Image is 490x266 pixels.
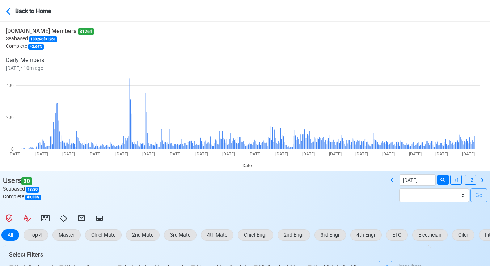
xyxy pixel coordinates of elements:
button: Master [52,229,81,241]
button: 3rd Mate [164,229,197,241]
span: 31261 [78,28,94,35]
button: 3rd Engr [314,229,346,241]
span: 13 / 30 [26,187,39,193]
text: [DATE] [302,151,315,157]
text: [DATE] [249,151,261,157]
p: Daily Members [6,56,94,65]
text: [DATE] [35,151,48,157]
text: [DATE] [62,151,75,157]
text: [DATE] [115,151,128,157]
p: Seabased [6,35,94,42]
text: [DATE] [142,151,155,157]
button: ETO [386,229,408,241]
p: [DATE] • 10m ago [6,65,94,72]
h6: [DOMAIN_NAME] Members [6,28,94,35]
text: [DATE] [462,151,475,157]
text: 400 [6,83,14,88]
span: 13329 of 31261 [29,36,57,42]
text: [DATE] [409,151,422,157]
span: 42.64 % [28,44,44,50]
button: Electrician [412,229,448,241]
span: 30 [21,177,32,186]
text: [DATE] [275,151,288,157]
text: [DATE] [195,151,208,157]
text: [DATE] [9,151,21,157]
text: [DATE] [222,151,235,157]
div: Back to Home [15,5,69,16]
button: 4th Mate [201,229,233,241]
text: [DATE] [169,151,181,157]
button: Back to Home [6,2,70,19]
button: Chief Mate [85,229,122,241]
text: Date [242,163,252,168]
button: 2nd Mate [126,229,160,241]
text: [DATE] [89,151,101,157]
button: All [1,229,19,241]
button: Chief Engr [238,229,273,241]
text: [DATE] [435,151,448,157]
button: 2nd Engr [278,229,310,241]
span: 43.33 % [25,195,41,200]
button: Go [470,188,487,202]
button: Top 4 [24,229,48,241]
text: [DATE] [382,151,395,157]
text: [DATE] [355,151,368,157]
p: Complete [6,42,94,50]
text: [DATE] [329,151,342,157]
h6: Select Filters [9,251,425,258]
button: 4th Engr [350,229,382,241]
text: 0 [11,147,14,152]
button: Oiler [452,229,474,241]
text: 200 [6,115,14,120]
